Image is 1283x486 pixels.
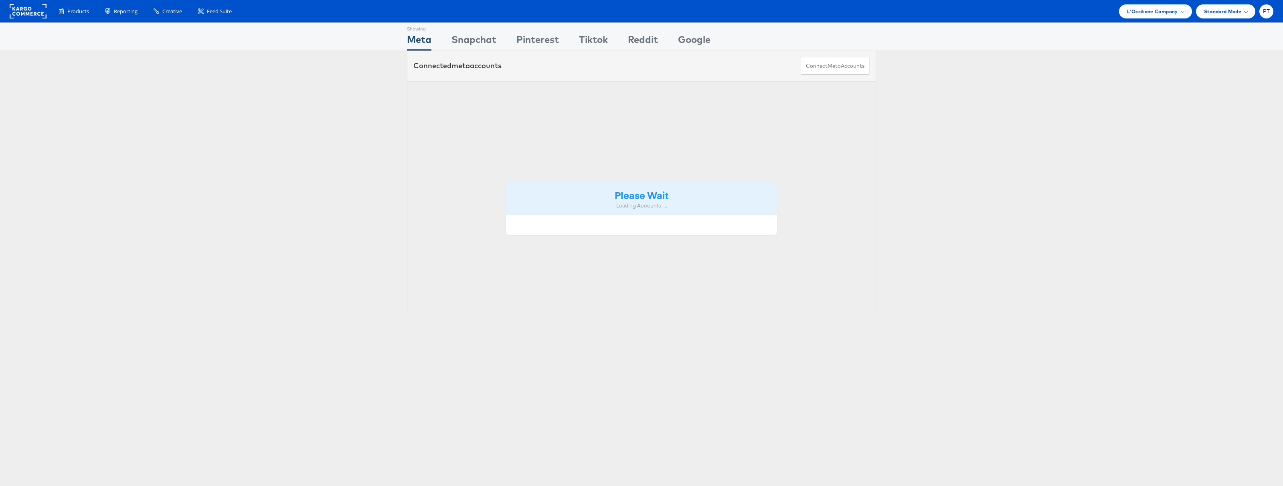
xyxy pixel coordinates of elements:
strong: Please Wait [615,188,668,201]
span: Reporting [114,8,138,15]
span: Feed Suite [207,8,232,15]
div: Connected accounts [413,61,502,71]
span: meta [451,61,470,70]
div: Tiktok [579,33,608,51]
span: PT [1263,9,1270,14]
span: meta [828,62,841,70]
button: ConnectmetaAccounts [801,57,870,75]
span: Standard Mode [1204,7,1241,16]
div: Meta [407,33,431,51]
div: Reddit [628,33,658,51]
div: Google [678,33,710,51]
div: Pinterest [516,33,559,51]
div: Showing [407,23,431,33]
div: Loading Accounts .... [512,202,771,209]
div: Snapchat [451,33,496,51]
span: Creative [162,8,182,15]
span: Products [67,8,89,15]
span: L'Occitane Company [1127,7,1178,16]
